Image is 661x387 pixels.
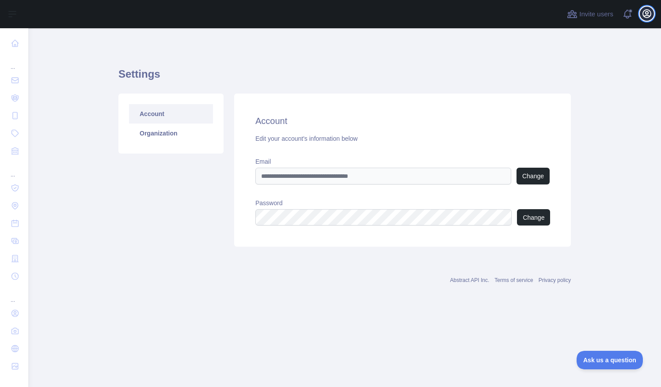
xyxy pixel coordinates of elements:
h1: Settings [118,67,571,88]
button: Change [517,209,550,225]
label: Password [255,199,550,207]
div: ... [7,53,21,71]
a: Privacy policy [539,277,571,283]
span: Invite users [579,9,613,19]
label: Email [255,157,550,166]
a: Account [129,104,213,124]
a: Terms of service [494,277,533,283]
iframe: Toggle Customer Support [577,351,643,369]
button: Change [517,168,550,184]
a: Organization [129,124,213,143]
div: Edit your account's information below [255,134,550,143]
h2: Account [255,115,550,127]
a: Abstract API Inc. [450,277,490,283]
div: ... [7,286,21,304]
button: Invite users [565,7,615,21]
div: ... [7,161,21,178]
